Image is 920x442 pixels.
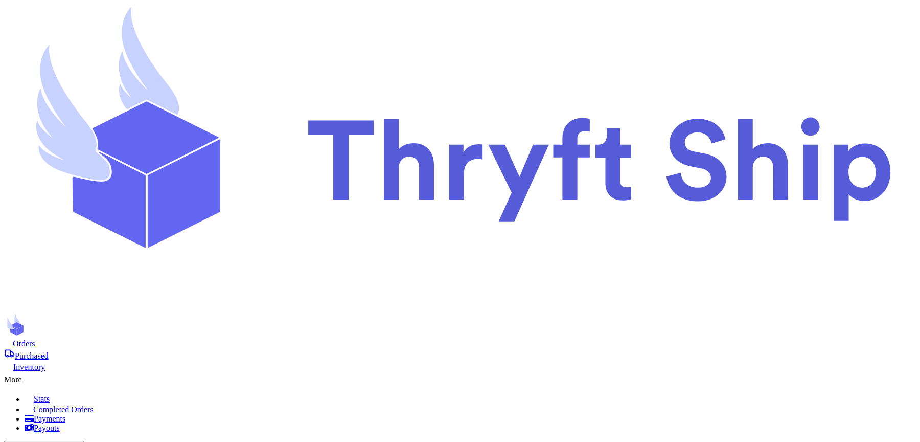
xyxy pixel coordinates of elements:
span: Completed Orders [33,405,94,414]
a: Orders [4,338,916,348]
span: Payments [34,414,65,423]
span: Payouts [34,424,60,432]
span: Stats [34,394,50,403]
span: Orders [13,339,35,348]
a: Payments [25,414,916,424]
span: Inventory [13,363,45,371]
a: Completed Orders [25,404,916,414]
a: Payouts [25,424,916,433]
a: Inventory [4,361,916,372]
div: More [4,372,916,384]
a: Stats [25,392,916,404]
a: Purchased [4,348,916,361]
span: Purchased [15,351,49,360]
